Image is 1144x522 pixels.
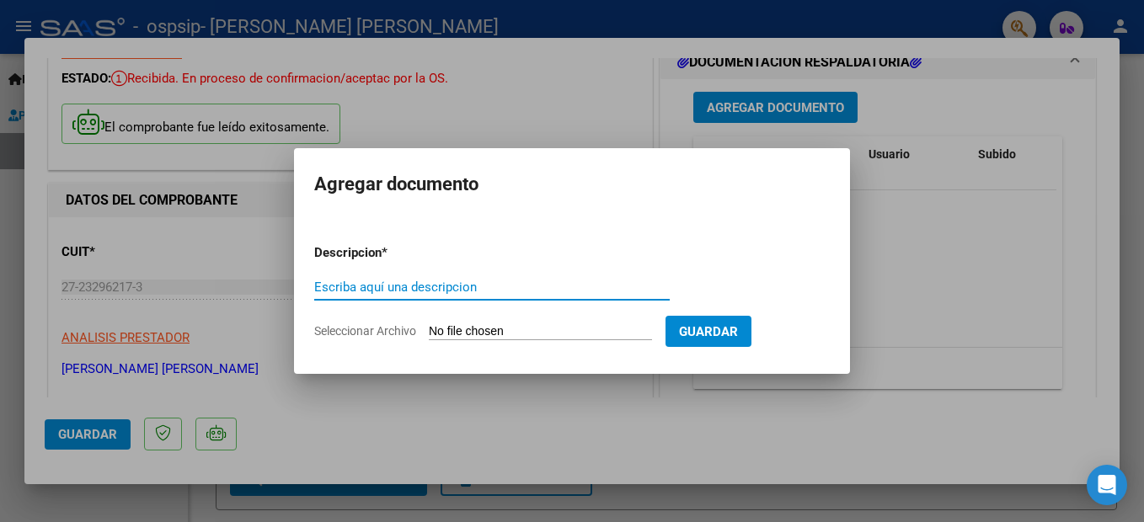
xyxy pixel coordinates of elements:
button: Guardar [666,316,751,347]
span: Guardar [679,324,738,339]
h2: Agregar documento [314,168,830,200]
span: Seleccionar Archivo [314,324,416,338]
div: Open Intercom Messenger [1087,465,1127,505]
p: Descripcion [314,243,469,263]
